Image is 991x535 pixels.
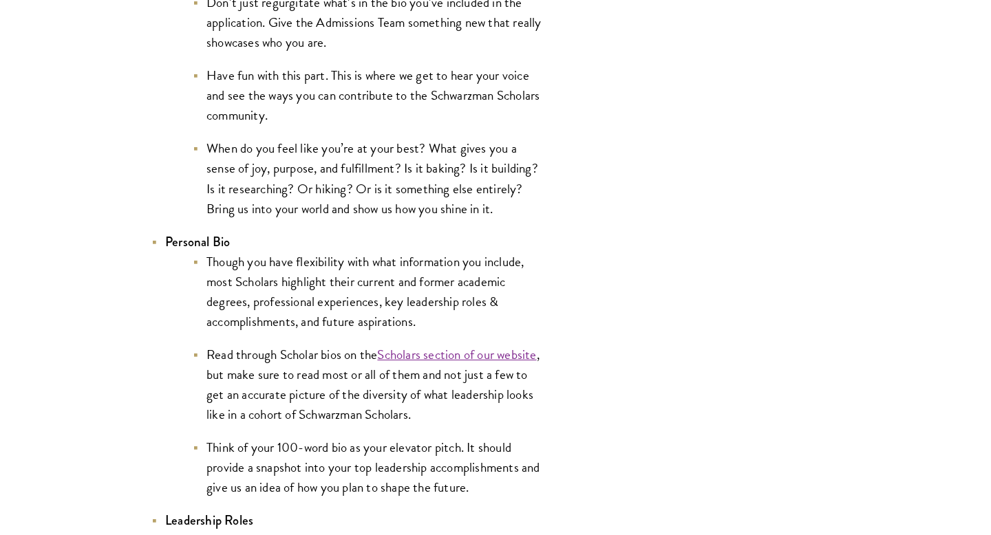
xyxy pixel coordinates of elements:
[193,138,544,218] li: When do you feel like you’re at your best? What gives you a sense of joy, purpose, and fulfillmen...
[377,345,536,364] a: Scholars section of our website
[165,232,230,251] strong: Personal Bio
[193,65,544,125] li: Have fun with this part. This is where we get to hear your voice and see the ways you can contrib...
[165,511,253,529] strong: Leadership Roles
[193,437,544,497] li: Think of your 100-word bio as your elevator pitch. It should provide a snapshot into your top lea...
[193,252,544,331] li: Though you have flexibility with what information you include, most Scholars highlight their curr...
[193,345,544,424] li: Read through Scholar bios on the , but make sure to read most or all of them and not just a few t...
